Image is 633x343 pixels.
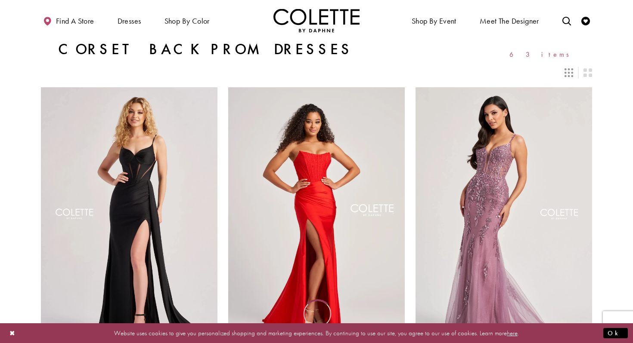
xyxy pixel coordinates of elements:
button: Submit Dialog [603,328,628,338]
span: Shop by color [164,17,210,25]
a: here [507,328,518,337]
a: Visit Home Page [273,9,360,32]
span: Meet the designer [480,17,539,25]
span: Switch layout to 2 columns [583,68,592,77]
span: Shop By Event [412,17,456,25]
span: Dresses [115,9,143,32]
a: Check Wishlist [579,9,592,32]
img: Colette by Daphne [273,9,360,32]
span: Shop By Event [410,9,459,32]
div: Layout Controls [36,63,597,82]
span: Shop by color [162,9,212,32]
h1: Corset Back Prom Dresses [58,41,353,58]
span: Find a store [56,17,94,25]
span: 63 items [509,51,575,58]
a: Find a store [41,9,96,32]
span: Switch layout to 3 columns [565,68,573,77]
button: Close Dialog [5,325,20,340]
a: Meet the designer [478,9,541,32]
a: Toggle search [560,9,573,32]
p: Website uses cookies to give you personalized shopping and marketing experiences. By continuing t... [62,327,571,339]
span: Dresses [118,17,141,25]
